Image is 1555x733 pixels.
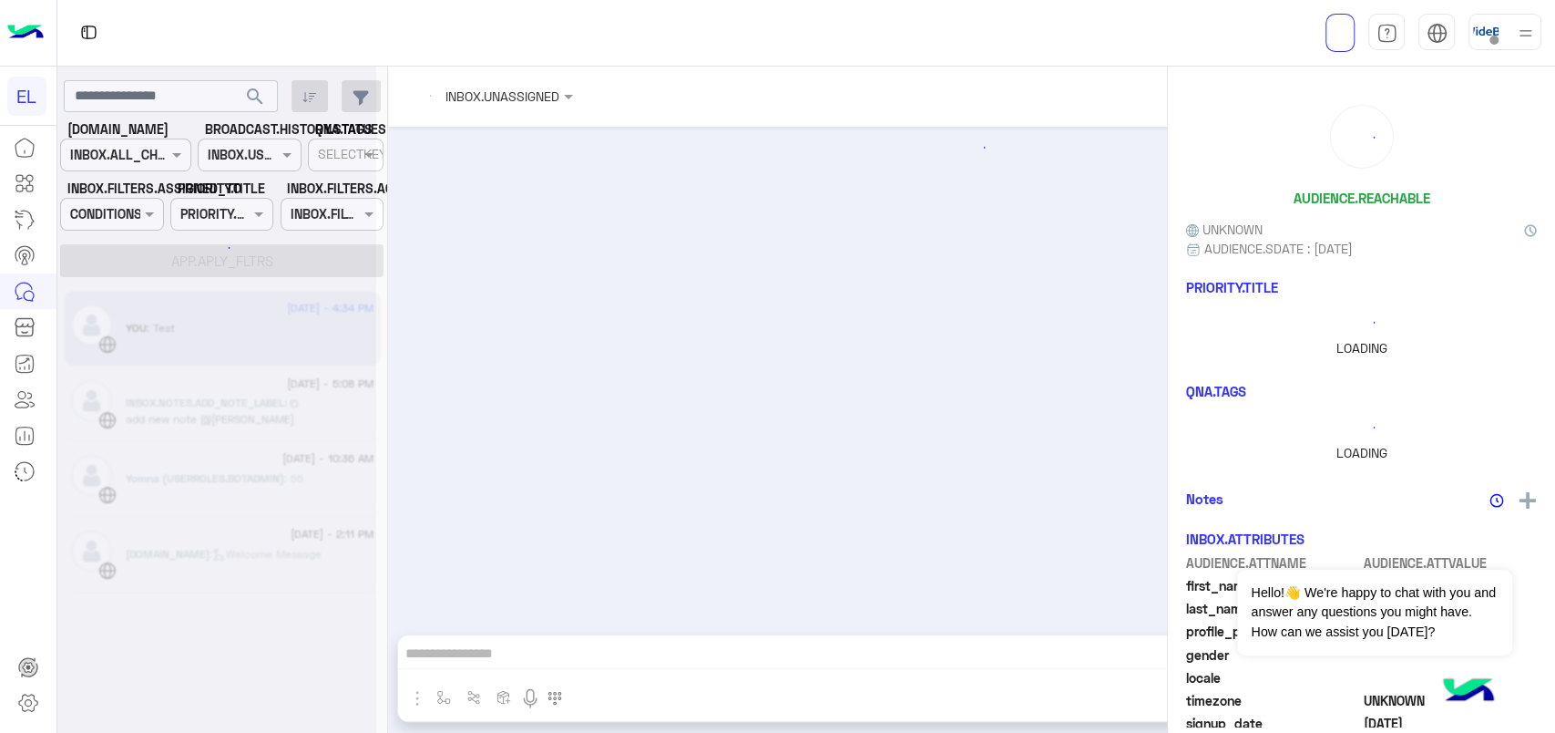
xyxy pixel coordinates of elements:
[77,21,100,44] img: tab
[1489,493,1504,508] img: notes
[1186,668,1360,687] span: locale
[1335,110,1388,163] div: loading...
[1519,492,1536,509] img: add
[1204,239,1353,258] span: AUDIENCE.SDATE : [DATE]
[1437,660,1500,724] img: hulul-logo.png
[1186,220,1263,239] span: UNKNOWN
[1364,668,1538,687] span: null
[1336,445,1387,460] span: LOADING
[315,144,387,168] div: SELECTKEY
[200,232,232,263] div: loading...
[1427,23,1448,44] img: tab
[1376,23,1397,44] img: tab
[1473,18,1499,44] img: userImage
[1186,576,1360,595] span: first_name
[1186,622,1360,641] span: profile_pic
[1294,190,1430,206] h6: AUDIENCE.REACHABLE
[7,14,44,52] img: Logo
[1186,645,1360,665] span: gender
[1186,383,1537,399] h6: QNA.TAGS
[1186,490,1223,507] h6: Notes
[7,77,46,116] div: EL
[1364,714,1538,733] span: 2025-08-17T13:30:26.149Z
[1186,714,1360,733] span: signup_date
[1186,599,1360,618] span: last_name
[1186,531,1304,547] h6: INBOX.ATTRIBUTES
[400,131,1543,163] div: loading...
[1191,306,1532,338] div: loading...
[1514,22,1537,45] img: profile
[1186,691,1360,710] span: timezone
[1368,14,1405,52] a: tab
[1191,411,1532,443] div: loading...
[1364,691,1538,710] span: UNKNOWN
[1186,279,1278,295] h6: PRIORITY.TITLE
[1336,340,1387,356] span: LOADING
[1237,570,1511,656] span: Hello!👋 We're happy to chat with you and answer any questions you might have. How can we assist y...
[1186,553,1360,573] span: AUDIENCE.ATTNAME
